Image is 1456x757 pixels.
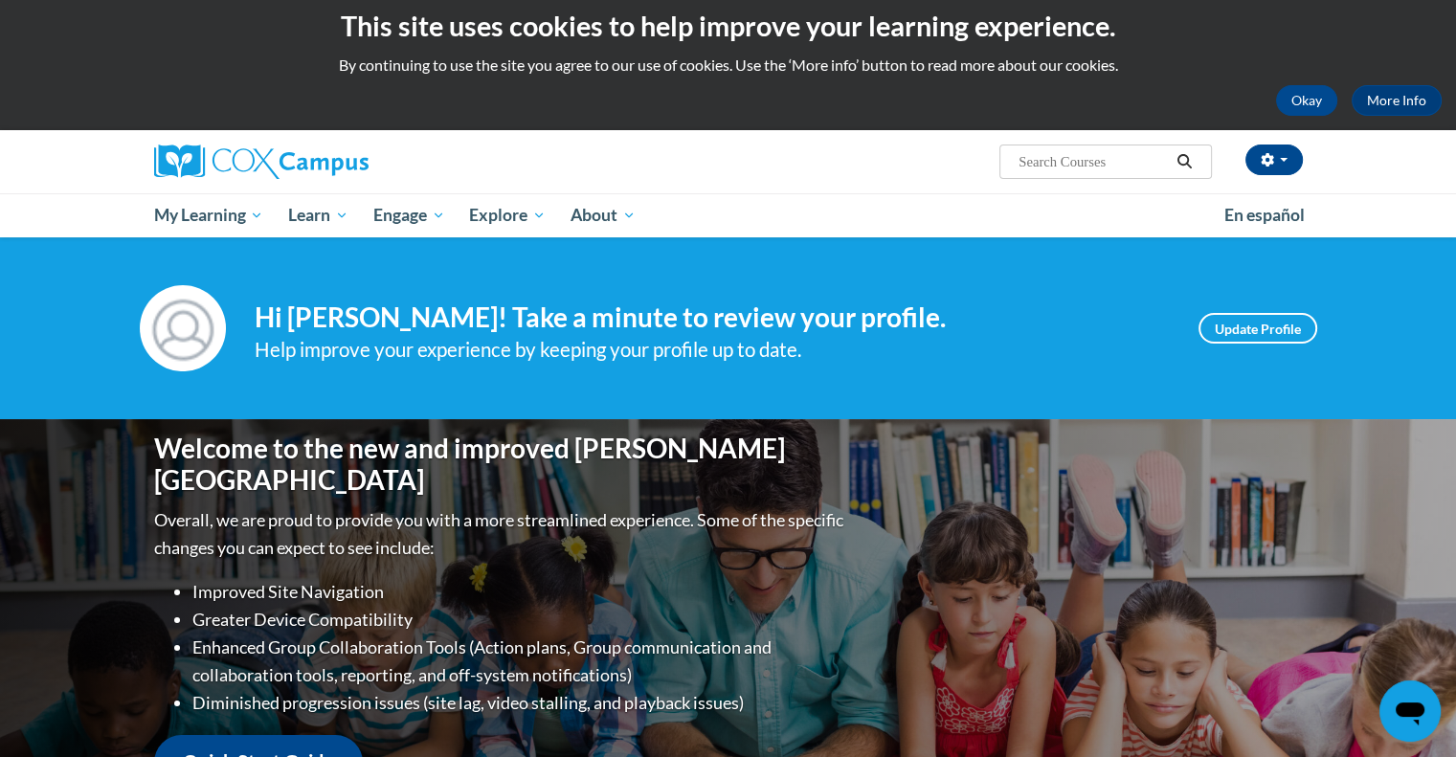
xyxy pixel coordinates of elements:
a: About [558,193,648,237]
button: Search [1170,150,1198,173]
li: Improved Site Navigation [192,578,848,606]
input: Search Courses [1017,150,1170,173]
button: Account Settings [1245,145,1303,175]
a: Update Profile [1198,313,1317,344]
a: Cox Campus [154,145,518,179]
h1: Welcome to the new and improved [PERSON_NAME][GEOGRAPHIC_DATA] [154,433,848,497]
li: Enhanced Group Collaboration Tools (Action plans, Group communication and collaboration tools, re... [192,634,848,689]
h2: This site uses cookies to help improve your learning experience. [14,7,1442,45]
a: More Info [1352,85,1442,116]
a: Learn [276,193,361,237]
a: Explore [457,193,558,237]
div: Main menu [125,193,1332,237]
a: My Learning [142,193,277,237]
span: Explore [469,204,546,227]
img: Profile Image [140,285,226,371]
img: Cox Campus [154,145,369,179]
span: En español [1224,205,1305,225]
a: En español [1212,195,1317,235]
span: Learn [288,204,348,227]
span: Engage [373,204,445,227]
li: Greater Device Compatibility [192,606,848,634]
span: About [571,204,636,227]
div: Help improve your experience by keeping your profile up to date. [255,334,1170,366]
p: Overall, we are proud to provide you with a more streamlined experience. Some of the specific cha... [154,506,848,562]
li: Diminished progression issues (site lag, video stalling, and playback issues) [192,689,848,717]
iframe: Button to launch messaging window [1379,680,1441,742]
button: Okay [1276,85,1337,116]
span: My Learning [153,204,263,227]
p: By continuing to use the site you agree to our use of cookies. Use the ‘More info’ button to read... [14,55,1442,76]
h4: Hi [PERSON_NAME]! Take a minute to review your profile. [255,301,1170,334]
a: Engage [361,193,458,237]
